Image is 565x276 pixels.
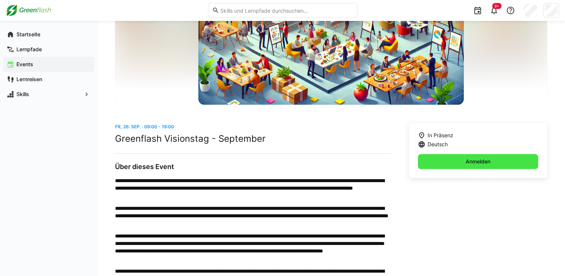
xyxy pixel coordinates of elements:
span: Deutsch [428,141,448,148]
span: Fr, 26. Sep. · 09:00 - 19:00 [115,124,174,129]
button: Anmelden [418,154,538,169]
span: In Präsenz [428,132,453,139]
input: Skills und Lernpfade durchsuchen… [219,7,353,14]
span: Anmelden [465,158,491,165]
h3: Über dieses Event [115,163,391,171]
h2: Greenflash Visionstag - September [115,133,391,144]
span: 9+ [494,4,499,8]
